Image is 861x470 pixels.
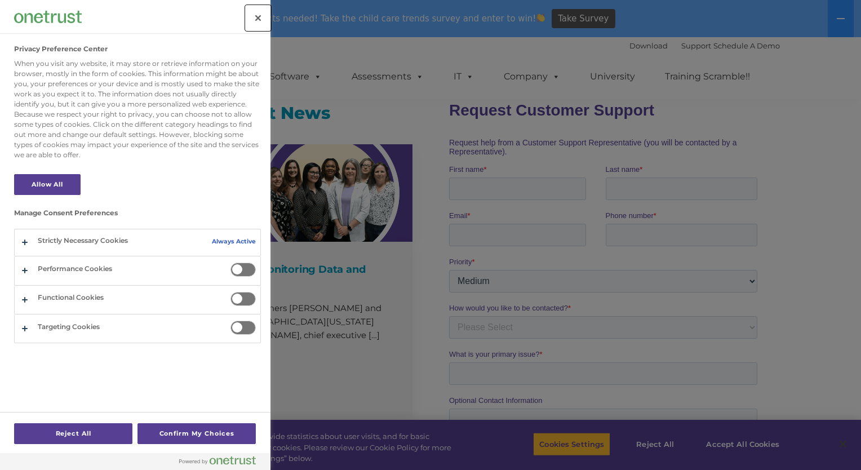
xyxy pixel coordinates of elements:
[157,121,205,129] span: Phone number
[14,174,81,195] button: Allow All
[137,423,256,444] button: Confirm My Choices
[14,59,261,160] div: When you visit any website, it may store or retrieve information on your browser, mostly in the f...
[14,11,82,23] img: Company Logo
[157,74,191,83] span: Last name
[14,209,261,223] h3: Manage Consent Preferences
[246,6,270,30] button: Close
[14,423,132,444] button: Reject All
[14,6,82,28] div: Company Logo
[179,456,265,470] a: Powered by OneTrust Opens in a new Tab
[179,456,256,465] img: Powered by OneTrust Opens in a new Tab
[14,45,108,53] h2: Privacy Preference Center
